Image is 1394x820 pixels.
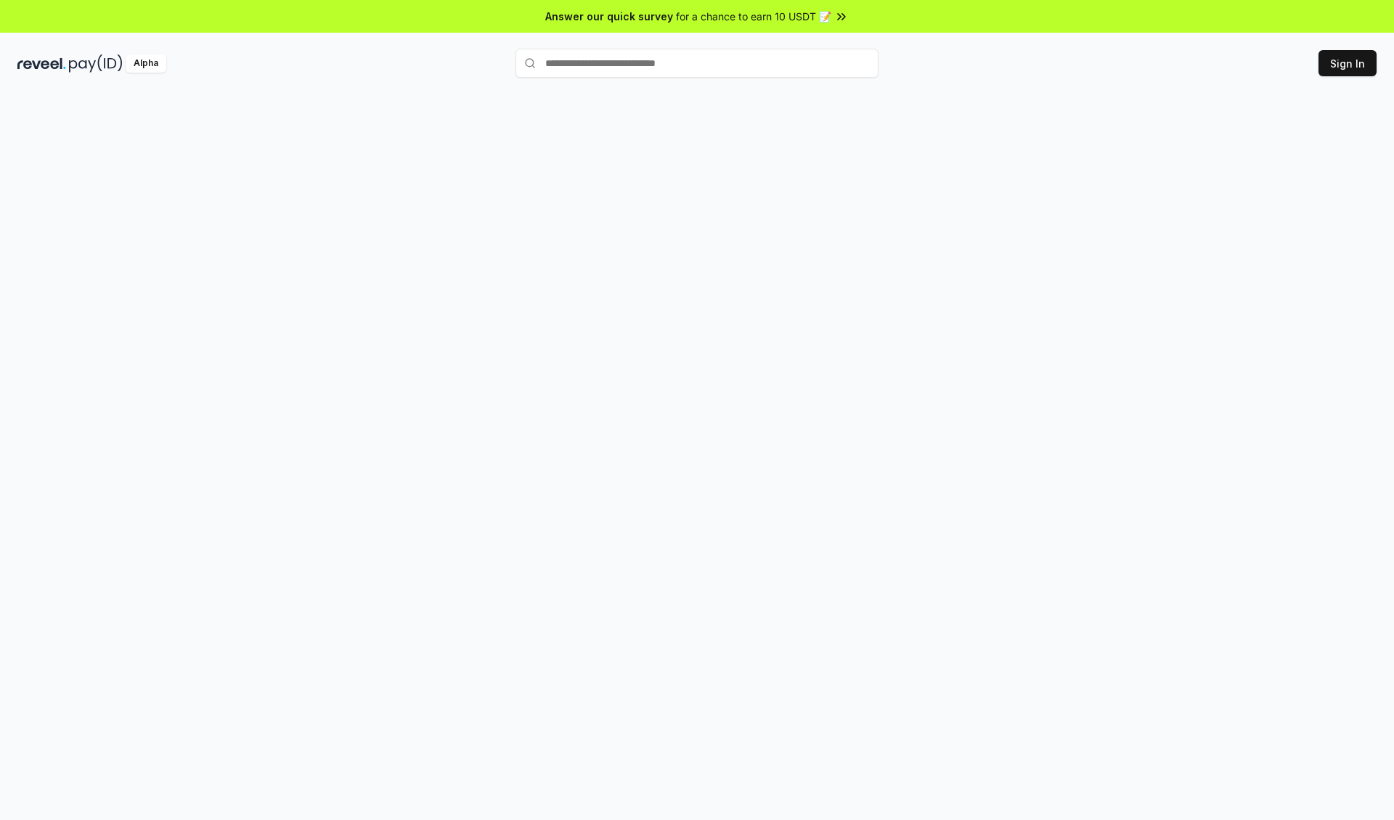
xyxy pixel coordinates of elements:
img: pay_id [69,54,123,73]
img: reveel_dark [17,54,66,73]
span: Answer our quick survey [545,9,673,24]
span: for a chance to earn 10 USDT 📝 [676,9,831,24]
div: Alpha [126,54,166,73]
button: Sign In [1318,50,1377,76]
